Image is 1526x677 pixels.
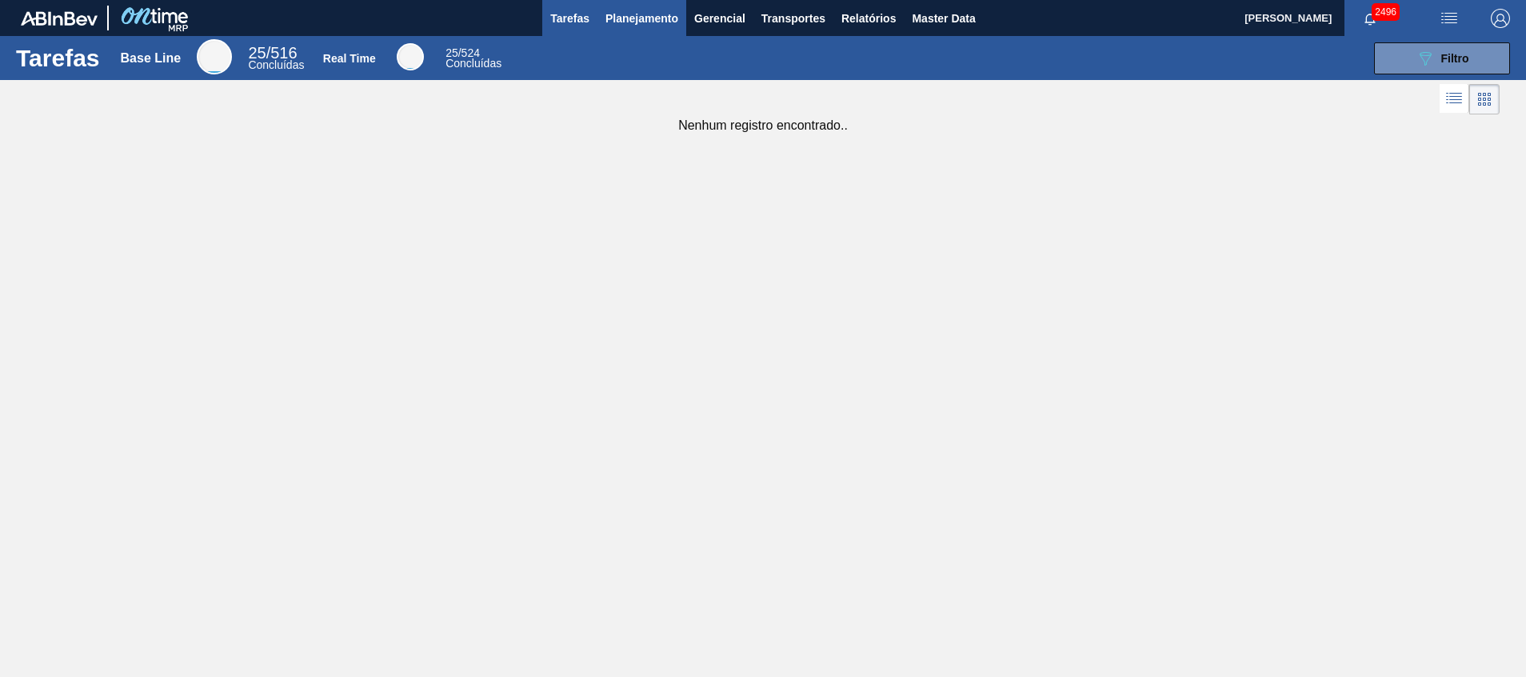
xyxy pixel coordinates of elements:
[248,44,297,62] span: / 516
[445,48,501,69] div: Real Time
[248,46,304,70] div: Base Line
[605,9,678,28] span: Planejamento
[21,11,98,26] img: TNhmsLtSVTkK8tSr43FrP2fwEKptu5GPRR3wAAAABJRU5ErkJggg==
[397,43,424,70] div: Real Time
[550,9,589,28] span: Tarefas
[912,9,975,28] span: Master Data
[248,44,266,62] span: 25
[1469,84,1500,114] div: Visão em Cards
[1491,9,1510,28] img: Logout
[1344,7,1396,30] button: Notificações
[694,9,745,28] span: Gerencial
[841,9,896,28] span: Relatórios
[445,46,458,59] span: 25
[1440,84,1469,114] div: Visão em Lista
[1440,9,1459,28] img: userActions
[1441,52,1469,65] span: Filtro
[445,46,480,59] span: / 524
[1374,42,1510,74] button: Filtro
[323,52,376,65] div: Real Time
[248,58,304,71] span: Concluídas
[1372,3,1400,21] span: 2496
[121,51,182,66] div: Base Line
[16,49,100,67] h1: Tarefas
[197,39,232,74] div: Base Line
[445,57,501,70] span: Concluídas
[761,9,825,28] span: Transportes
